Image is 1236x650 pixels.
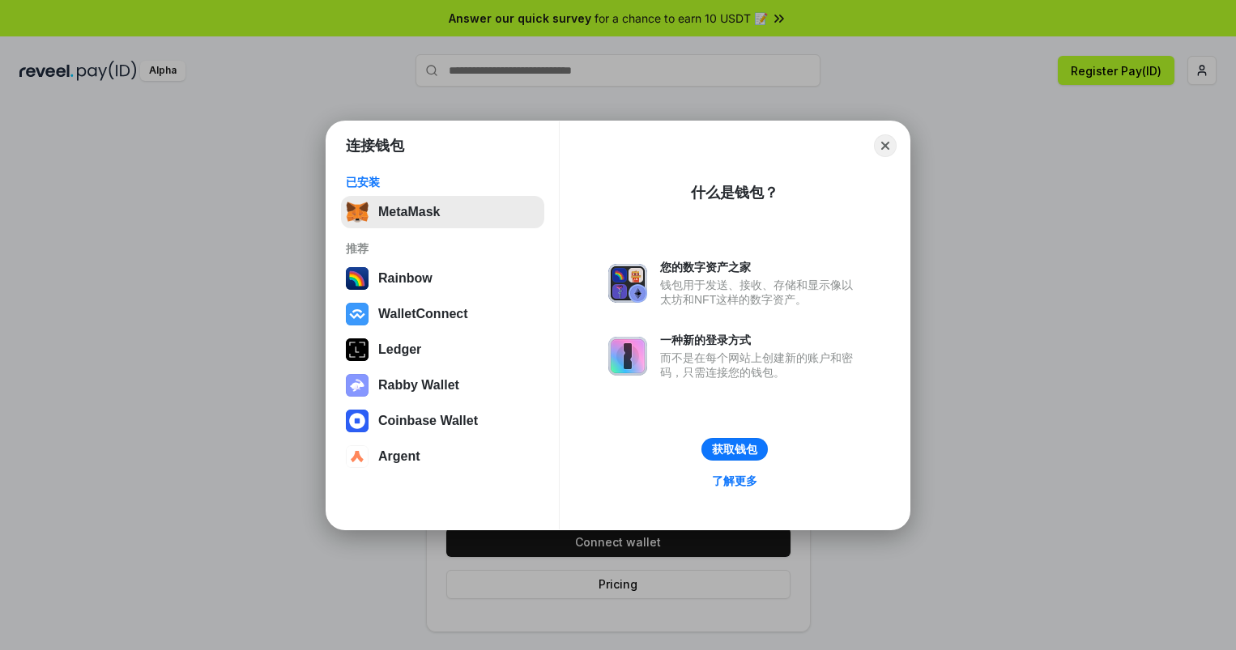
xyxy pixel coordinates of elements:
div: Rainbow [378,271,433,286]
button: MetaMask [341,196,544,228]
button: 获取钱包 [701,438,768,461]
img: svg+xml,%3Csvg%20width%3D%2228%22%20height%3D%2228%22%20viewBox%3D%220%200%2028%2028%22%20fill%3D... [346,445,369,468]
img: svg+xml,%3Csvg%20width%3D%2228%22%20height%3D%2228%22%20viewBox%3D%220%200%2028%2028%22%20fill%3D... [346,303,369,325]
button: Coinbase Wallet [341,405,544,437]
div: 什么是钱包？ [691,183,778,202]
div: 钱包用于发送、接收、存储和显示像以太坊和NFT这样的数字资产。 [660,278,861,307]
button: WalletConnect [341,298,544,330]
button: Rainbow [341,262,544,295]
button: Ledger [341,333,544,366]
img: svg+xml,%3Csvg%20xmlns%3D%22http%3A%2F%2Fwww.w3.org%2F2000%2Fsvg%22%20fill%3D%22none%22%20viewBox... [608,264,647,303]
img: svg+xml,%3Csvg%20xmlns%3D%22http%3A%2F%2Fwww.w3.org%2F2000%2Fsvg%22%20width%3D%2228%22%20height%3... [346,338,369,361]
div: 获取钱包 [712,442,757,457]
div: WalletConnect [378,307,468,321]
img: svg+xml,%3Csvg%20fill%3D%22none%22%20height%3D%2233%22%20viewBox%3D%220%200%2035%2033%22%20width%... [346,201,369,223]
div: MetaMask [378,205,440,219]
h1: 连接钱包 [346,136,404,155]
img: svg+xml,%3Csvg%20xmlns%3D%22http%3A%2F%2Fwww.w3.org%2F2000%2Fsvg%22%20fill%3D%22none%22%20viewBox... [608,337,647,376]
img: svg+xml,%3Csvg%20width%3D%2228%22%20height%3D%2228%22%20viewBox%3D%220%200%2028%2028%22%20fill%3D... [346,410,369,432]
button: Argent [341,440,544,473]
div: 您的数字资产之家 [660,260,861,274]
div: Ledger [378,342,421,357]
div: Rabby Wallet [378,378,459,393]
div: 已安装 [346,175,539,189]
div: 推荐 [346,241,539,256]
div: Coinbase Wallet [378,414,478,428]
div: 一种新的登录方式 [660,333,861,347]
img: svg+xml,%3Csvg%20width%3D%22120%22%20height%3D%22120%22%20viewBox%3D%220%200%20120%20120%22%20fil... [346,267,369,290]
button: Close [874,134,897,157]
div: 而不是在每个网站上创建新的账户和密码，只需连接您的钱包。 [660,350,861,380]
div: Argent [378,449,420,464]
img: svg+xml,%3Csvg%20xmlns%3D%22http%3A%2F%2Fwww.w3.org%2F2000%2Fsvg%22%20fill%3D%22none%22%20viewBox... [346,374,369,397]
div: 了解更多 [712,474,757,488]
button: Rabby Wallet [341,369,544,401]
a: 了解更多 [702,470,767,491]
